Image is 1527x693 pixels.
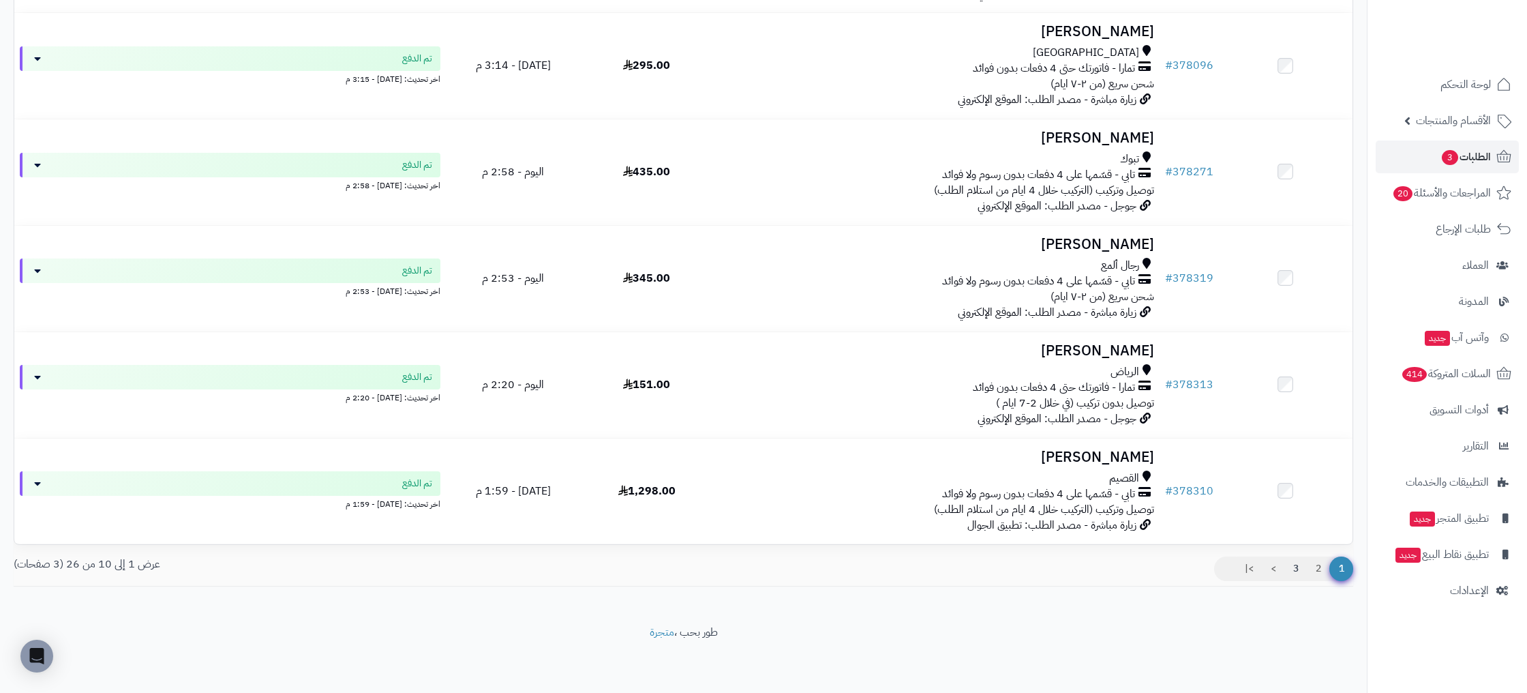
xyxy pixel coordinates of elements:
[1165,377,1173,393] span: #
[402,52,432,65] span: تم الدفع
[1416,111,1491,130] span: الأقسام والمنتجات
[719,237,1154,252] h3: [PERSON_NAME]
[402,370,432,384] span: تم الدفع
[1307,557,1330,581] a: 2
[1376,538,1519,571] a: تطبيق نقاط البيعجديد
[1425,331,1450,346] span: جديد
[1462,256,1489,275] span: العملاء
[1440,147,1491,166] span: الطلبات
[1406,473,1489,492] span: التطبيقات والخدمات
[1165,164,1173,180] span: #
[1376,213,1519,246] a: طلبات الإرجاع
[402,264,432,278] span: تم الدفع
[1033,45,1139,61] span: [GEOGRAPHIC_DATA]
[1165,270,1173,286] span: #
[1442,150,1458,165] span: 3
[1376,430,1519,462] a: التقارير
[1284,557,1307,581] a: 3
[1393,186,1412,201] span: 20
[1376,249,1519,282] a: العملاء
[1376,394,1519,426] a: أدوات التسويق
[978,411,1136,427] span: جوجل - مصدر الطلب: الموقع الإلكتروني
[1440,75,1491,94] span: لوحة التحكم
[996,395,1154,411] span: توصيل بدون تركيب (في خلال 2-7 ايام )
[1402,367,1427,382] span: 414
[1376,502,1519,535] a: تطبيق المتجرجديد
[20,71,440,85] div: اخر تحديث: [DATE] - 3:15 م
[942,486,1135,502] span: تابي - قسّمها على 4 دفعات بدون رسوم ولا فوائد
[1376,285,1519,318] a: المدونة
[1436,220,1491,239] span: طلبات الإرجاع
[1110,364,1139,380] span: الرياض
[1394,545,1489,564] span: تطبيق نقاط البيع
[719,24,1154,40] h3: [PERSON_NAME]
[1101,258,1139,274] span: رجال ألمع
[650,624,674,640] a: متجرة
[1376,357,1519,390] a: السلات المتروكة414
[958,91,1136,108] span: زيارة مباشرة - مصدر الطلب: الموقع الإلكتروني
[942,274,1135,289] span: تابي - قسّمها على 4 دفعات بدون رسوم ولا فوائد
[719,449,1154,465] h3: [PERSON_NAME]
[1401,364,1491,383] span: السلات المتروكة
[1236,557,1263,581] a: >|
[20,283,440,297] div: اخر تحديث: [DATE] - 2:53 م
[1459,292,1489,311] span: المدونة
[719,130,1154,146] h3: [PERSON_NAME]
[623,377,670,393] span: 151.00
[1050,76,1154,92] span: شحن سريع (من ٢-٧ ايام)
[1050,289,1154,305] span: شحن سريع (من ٢-٧ ايام)
[973,61,1135,76] span: تمارا - فاتورتك حتى 4 دفعات بدون فوائد
[1329,557,1353,581] span: 1
[482,270,544,286] span: اليوم - 2:53 م
[1165,57,1173,74] span: #
[967,517,1136,533] span: زيارة مباشرة - مصدر الطلب: تطبيق الجوال
[402,158,432,172] span: تم الدفع
[482,377,544,393] span: اليوم - 2:20 م
[1376,141,1519,173] a: الطلبات3
[1408,509,1489,528] span: تطبيق المتجر
[1376,68,1519,101] a: لوحة التحكم
[20,177,440,192] div: اخر تحديث: [DATE] - 2:58 م
[1463,437,1489,456] span: التقارير
[1423,328,1489,347] span: وآتس آب
[1109,471,1139,486] span: القصيم
[3,557,684,572] div: عرض 1 إلى 10 من 26 (3 صفحات)
[618,483,676,499] span: 1,298.00
[20,640,53,673] div: Open Intercom Messenger
[978,198,1136,214] span: جوجل - مصدر الطلب: الموقع الإلكتروني
[1165,57,1213,74] a: #378096
[482,164,544,180] span: اليوم - 2:58 م
[1392,183,1491,203] span: المراجعات والأسئلة
[934,501,1154,518] span: توصيل وتركيب (التركيب خلال 4 ايام من استلام الطلب)
[1120,151,1139,167] span: تبوك
[1450,581,1489,600] span: الإعدادات
[1410,512,1435,527] span: جديد
[1395,548,1421,563] span: جديد
[1430,400,1489,419] span: أدوات التسويق
[623,164,670,180] span: 435.00
[1376,574,1519,607] a: الإعدادات
[1165,270,1213,286] a: #378319
[20,389,440,404] div: اخر تحديث: [DATE] - 2:20 م
[1376,466,1519,499] a: التطبيقات والخدمات
[20,496,440,510] div: اخر تحديث: [DATE] - 1:59 م
[623,57,670,74] span: 295.00
[958,304,1136,321] span: زيارة مباشرة - مصدر الطلب: الموقع الإلكتروني
[934,182,1154,198] span: توصيل وتركيب (التركيب خلال 4 ايام من استلام الطلب)
[1165,164,1213,180] a: #378271
[1376,321,1519,354] a: وآتس آبجديد
[719,343,1154,359] h3: [PERSON_NAME]
[476,57,551,74] span: [DATE] - 3:14 م
[623,270,670,286] span: 345.00
[1376,177,1519,209] a: المراجعات والأسئلة20
[973,380,1135,396] span: تمارا - فاتورتك حتى 4 دفعات بدون فوائد
[476,483,551,499] span: [DATE] - 1:59 م
[1165,377,1213,393] a: #378313
[942,167,1135,183] span: تابي - قسّمها على 4 دفعات بدون رسوم ولا فوائد
[1165,483,1173,499] span: #
[1165,483,1213,499] a: #378310
[402,477,432,490] span: تم الدفع
[1262,557,1285,581] a: >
